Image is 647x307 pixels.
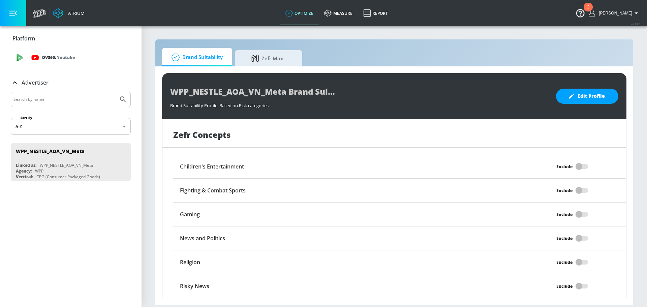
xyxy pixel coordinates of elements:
a: Report [358,1,393,25]
button: Open Resource Center, 2 new notifications [571,3,590,22]
label: Sort By [19,116,34,120]
span: v 4.28.0 [631,22,640,26]
div: WPP [35,168,43,174]
p: Advertiser [22,79,49,86]
div: Vertical: [16,174,33,180]
h6: Fighting & Combat Sports [180,187,246,194]
div: Advertiser [11,92,131,184]
div: WPP_NESTLE_AOA_VN_Meta [16,148,85,154]
button: [PERSON_NAME] [589,9,640,17]
span: login as: anh.phamkim@groupm.com [596,11,632,16]
span: Edit Profile [569,92,605,100]
h6: Gaming [180,211,200,218]
h6: Children's Entertainment [180,163,244,170]
span: Brand Suitability [169,49,223,65]
p: Platform [12,35,35,42]
div: 2 [587,7,589,16]
a: measure [319,1,358,25]
div: WPP_NESTLE_AOA_VN_MetaLinked as:WPP_NESTLE_AOA_VN_MetaAgency:WPPVertical:CPG (Consumer Packaged G... [11,143,131,181]
div: CPG (Consumer Packaged Goods) [36,174,100,180]
p: DV360: [42,54,75,61]
h6: News and Politics [180,235,225,242]
h6: Religion [180,258,200,266]
nav: list of Advertiser [11,140,131,184]
div: A-Z [11,118,131,135]
div: WPP_NESTLE_AOA_VN_Meta [40,162,93,168]
span: Zefr Max [242,50,293,66]
div: Atrium [65,10,85,16]
div: Agency: [16,168,32,174]
div: Brand Suitability Profile: Based on Risk categories [170,99,549,109]
h1: Zefr Concepts [173,129,230,140]
button: Edit Profile [556,89,618,104]
h6: Risky News [180,282,209,290]
p: Youtube [57,54,75,61]
a: optimize [280,1,319,25]
div: DV360: Youtube [11,48,131,68]
input: Search by name [13,95,116,104]
div: Advertiser [11,73,131,92]
a: Atrium [53,8,85,18]
div: Platform [11,29,131,48]
div: Linked as: [16,162,36,168]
